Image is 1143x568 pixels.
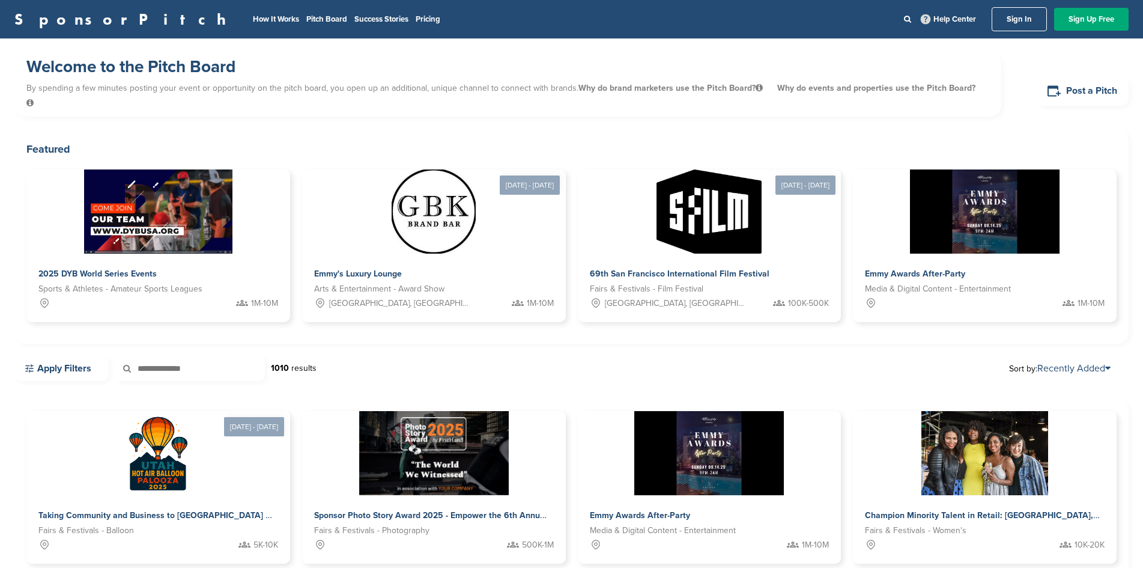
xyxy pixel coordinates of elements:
div: [DATE] - [DATE] [224,417,284,436]
span: 100K-500K [788,297,829,310]
div: [DATE] - [DATE] [775,176,835,195]
span: 1M-10M [1078,297,1105,310]
img: Sponsorpitch & [634,411,784,495]
span: 5K-10K [253,539,278,552]
a: Sign Up Free [1054,8,1129,31]
span: Media & Digital Content - Entertainment [590,524,736,537]
img: Sponsorpitch & [910,169,1060,254]
a: Help Center [918,12,978,26]
span: Fairs & Festivals - Balloon [38,524,134,537]
span: Fairs & Festivals - Film Festival [590,282,703,296]
strong: 1010 [271,363,289,373]
span: Sponsor Photo Story Award 2025 - Empower the 6th Annual Global Storytelling Competition [314,510,672,521]
span: Arts & Entertainment - Award Show [314,282,444,296]
span: Emmy Awards After-Party [590,510,690,521]
a: Sponsorpitch & Emmy Awards After-Party Media & Digital Content - Entertainment 1M-10M [853,169,1117,322]
img: Sponsorpitch & [656,169,762,254]
a: [DATE] - [DATE] Sponsorpitch & Emmy's Luxury Lounge Arts & Entertainment - Award Show [GEOGRAPHIC... [302,150,566,322]
span: Sort by: [1009,364,1111,373]
span: results [291,363,317,373]
h2: Featured [26,141,1117,157]
h1: Welcome to the Pitch Board [26,56,989,78]
span: Emmy Awards After-Party [865,269,965,279]
span: 1M-10M [802,539,829,552]
a: Sponsorpitch & Champion Minority Talent in Retail: [GEOGRAPHIC_DATA], [GEOGRAPHIC_DATA] & [GEOGRA... [853,411,1117,564]
span: [GEOGRAPHIC_DATA], [GEOGRAPHIC_DATA] [605,297,745,310]
img: Sponsorpitch & [116,411,200,495]
img: Sponsorpitch & [392,169,476,254]
span: 1M-10M [527,297,554,310]
a: Sponsorpitch & 2025 DYB World Series Events Sports & Athletes - Amateur Sports Leagues 1M-10M [26,169,290,322]
span: Emmy's Luxury Lounge [314,269,402,279]
a: Pricing [416,14,440,24]
span: Media & Digital Content - Entertainment [865,282,1011,296]
span: Fairs & Festivals - Women's [865,524,966,537]
img: Sponsorpitch & [921,411,1047,495]
a: [DATE] - [DATE] Sponsorpitch & Taking Community and Business to [GEOGRAPHIC_DATA] with the [US_ST... [26,392,290,564]
span: Why do brand marketers use the Pitch Board? [578,83,765,93]
a: Recently Added [1037,362,1111,374]
img: Sponsorpitch & [84,169,232,254]
img: Sponsorpitch & [359,411,509,495]
span: 69th San Francisco International Film Festival [590,269,769,279]
a: Pitch Board [306,14,347,24]
span: 2025 DYB World Series Events [38,269,157,279]
span: Sports & Athletes - Amateur Sports Leagues [38,282,202,296]
a: Sponsorpitch & Emmy Awards After-Party Media & Digital Content - Entertainment 1M-10M [578,411,841,564]
a: Sponsorpitch & Sponsor Photo Story Award 2025 - Empower the 6th Annual Global Storytelling Compet... [302,411,566,564]
span: 500K-1M [522,539,554,552]
div: [DATE] - [DATE] [500,176,560,195]
span: 1M-10M [251,297,278,310]
a: Apply Filters [14,356,109,381]
p: By spending a few minutes posting your event or opportunity on the pitch board, you open up an ad... [26,78,989,114]
span: Fairs & Festivals - Photography [314,524,429,537]
a: [DATE] - [DATE] Sponsorpitch & 69th San Francisco International Film Festival Fairs & Festivals -... [578,150,841,322]
a: SponsorPitch [14,11,234,27]
span: [GEOGRAPHIC_DATA], [GEOGRAPHIC_DATA] [329,297,470,310]
a: Sign In [992,7,1047,31]
a: How It Works [253,14,299,24]
span: 10K-20K [1075,539,1105,552]
a: Success Stories [354,14,408,24]
span: Taking Community and Business to [GEOGRAPHIC_DATA] with the [US_STATE] Hot Air Balloon Palooza [38,510,440,521]
a: Post a Pitch [1037,76,1129,106]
